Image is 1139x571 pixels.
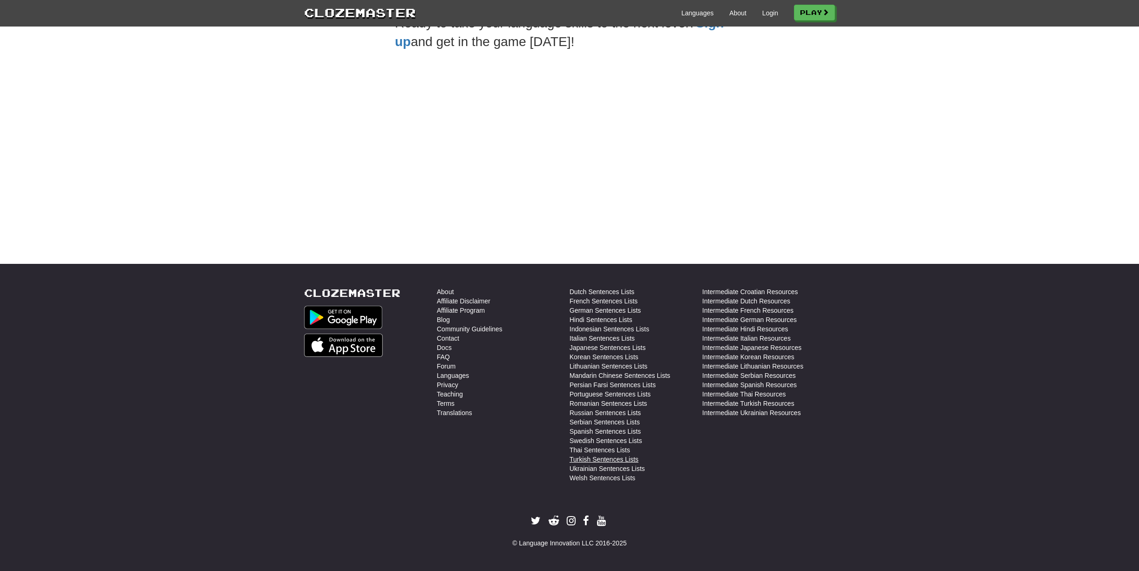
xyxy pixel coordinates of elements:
[304,306,382,329] img: Get it on Google Play
[569,399,647,408] a: Romanian Sentences Lists
[569,464,645,473] a: Ukrainian Sentences Lists
[702,306,793,315] a: Intermediate French Resources
[569,473,635,483] a: Welsh Sentences Lists
[702,352,794,362] a: Intermediate Korean Resources
[569,343,645,352] a: Japanese Sentences Lists
[437,371,469,380] a: Languages
[437,390,463,399] a: Teaching
[702,315,797,324] a: Intermediate German Resources
[569,362,647,371] a: Lithuanian Sentences Lists
[569,287,634,296] a: Dutch Sentences Lists
[569,436,642,445] a: Swedish Sentences Lists
[304,287,400,299] a: Clozemaster
[569,445,630,455] a: Thai Sentences Lists
[437,287,454,296] a: About
[569,334,635,343] a: Italian Sentences Lists
[702,371,796,380] a: Intermediate Serbian Resources
[437,296,490,306] a: Affiliate Disclaimer
[762,8,778,18] a: Login
[395,16,724,49] a: Sign up
[702,362,803,371] a: Intermediate Lithuanian Resources
[569,296,637,306] a: French Sentences Lists
[569,390,651,399] a: Portuguese Sentences Lists
[569,371,670,380] a: Mandarin Chinese Sentences Lists
[702,408,801,417] a: Intermediate Ukrainian Resources
[681,8,713,18] a: Languages
[304,4,416,21] a: Clozemaster
[702,287,798,296] a: Intermediate Croatian Resources
[794,5,835,20] a: Play
[569,380,656,390] a: Persian Farsi Sentences Lists
[729,8,746,18] a: About
[569,417,640,427] a: Serbian Sentences Lists
[702,343,801,352] a: Intermediate Japanese Resources
[569,352,638,362] a: Korean Sentences Lists
[702,334,791,343] a: Intermediate Italian Resources
[437,380,458,390] a: Privacy
[304,538,835,548] div: © Language Innovation LLC 2016-2025
[702,380,797,390] a: Intermediate Spanish Resources
[304,334,383,357] img: Get it on App Store
[437,315,450,324] a: Blog
[702,390,786,399] a: Intermediate Thai Resources
[437,306,485,315] a: Affiliate Program
[437,352,450,362] a: FAQ
[437,399,454,408] a: Terms
[702,324,788,334] a: Intermediate Hindi Resources
[569,427,641,436] a: Spanish Sentences Lists
[702,296,790,306] a: Intermediate Dutch Resources
[569,455,638,464] a: Turkish Sentences Lists
[437,362,455,371] a: Forum
[437,324,502,334] a: Community Guidelines
[569,315,632,324] a: Hindi Sentences Lists
[702,399,794,408] a: Intermediate Turkish Resources
[569,408,641,417] a: Russian Sentences Lists
[437,334,459,343] a: Contact
[569,306,641,315] a: German Sentences Lists
[395,14,744,51] p: Ready to take your language skills to the next level? and get in the game [DATE]!
[437,343,452,352] a: Docs
[437,408,472,417] a: Translations
[569,324,649,334] a: Indonesian Sentences Lists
